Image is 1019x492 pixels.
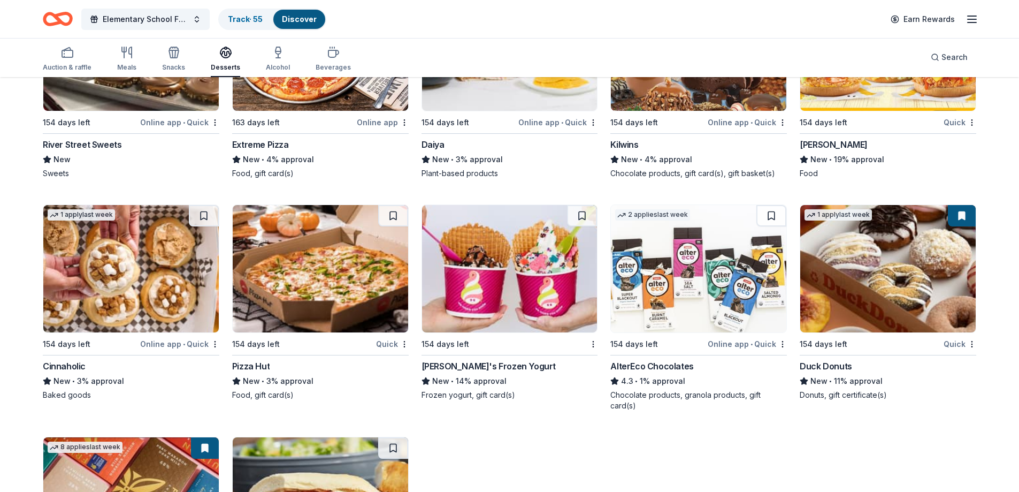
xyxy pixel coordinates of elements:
div: 4% approval [610,153,787,166]
div: 4% approval [232,153,409,166]
div: 154 days left [610,338,658,351]
div: [PERSON_NAME]'s Frozen Yogurt [422,360,556,373]
div: Daiya [422,138,445,151]
div: 154 days left [43,338,90,351]
span: • [451,377,454,385]
div: 2 applies last week [615,209,690,221]
span: New [432,375,449,388]
div: Desserts [211,63,240,72]
button: Desserts [211,42,240,77]
div: 1 apply last week [48,209,115,221]
div: Online app Quick [140,116,219,129]
span: • [750,118,753,127]
img: Image for Duck Donuts [800,205,976,332]
a: Image for Menchie's Frozen Yogurt154 days left[PERSON_NAME]'s Frozen YogurtNew•14% approvalFrozen... [422,205,598,400]
div: 154 days left [610,116,658,129]
div: 163 days left [232,116,280,129]
div: Online app [357,116,409,129]
div: Alcohol [266,63,290,72]
div: 8 applies last week [48,442,122,453]
div: Donuts, gift certificate(s) [800,390,976,400]
span: • [830,377,832,385]
img: Image for AlterEco Chocolates [611,205,786,332]
div: Quick [376,337,409,351]
div: 3% approval [232,375,409,388]
span: • [183,118,185,127]
div: Baked goods [43,390,219,400]
span: New [810,153,828,166]
div: [PERSON_NAME] [800,138,868,151]
div: Auction & raffle [43,63,91,72]
div: 14% approval [422,375,598,388]
img: Image for Cinnaholic [43,205,219,332]
div: 1% approval [610,375,787,388]
button: Track· 55Discover [218,9,326,30]
div: Plant-based products [422,168,598,179]
span: Elementary School Fundraiser/ Tricky Tray [103,13,188,26]
img: Image for Pizza Hut [233,205,408,332]
a: Home [43,6,73,32]
span: 4.3 [621,375,633,388]
span: New [53,153,71,166]
div: Cinnaholic [43,360,86,373]
div: Quick [944,116,976,129]
div: Kilwins [610,138,638,151]
div: Online app Quick [518,116,597,129]
div: 154 days left [422,338,469,351]
div: Online app Quick [708,116,787,129]
span: New [53,375,71,388]
div: Online app Quick [708,337,787,351]
span: • [750,340,753,349]
span: New [243,153,260,166]
img: Image for Menchie's Frozen Yogurt [422,205,597,332]
a: Discover [282,14,317,24]
div: 154 days left [232,338,280,351]
div: Duck Donuts [800,360,852,373]
div: River Street Sweets [43,138,121,151]
div: 154 days left [422,116,469,129]
a: Image for AlterEco Chocolates2 applieslast week154 days leftOnline app•QuickAlterEco Chocolates4.... [610,205,787,411]
div: Chocolate products, granola products, gift card(s) [610,390,787,411]
div: Beverages [316,63,351,72]
span: • [830,155,832,164]
div: 154 days left [800,116,847,129]
div: Chocolate products, gift card(s), gift basket(s) [610,168,787,179]
div: 154 days left [800,338,847,351]
div: 3% approval [422,153,598,166]
div: Extreme Pizza [232,138,289,151]
span: New [243,375,260,388]
a: Track· 55 [228,14,263,24]
button: Snacks [162,42,185,77]
button: Beverages [316,42,351,77]
a: Earn Rewards [884,10,961,29]
div: Food, gift card(s) [232,168,409,179]
span: • [451,155,454,164]
button: Search [922,47,976,68]
span: • [635,377,638,385]
span: • [640,155,643,164]
span: Search [941,51,968,64]
span: New [810,375,828,388]
div: 19% approval [800,153,976,166]
span: • [561,118,563,127]
span: • [72,377,75,385]
a: Image for Duck Donuts1 applylast week154 days leftQuickDuck DonutsNew•11% approvalDonuts, gift ce... [800,205,976,400]
div: 11% approval [800,375,976,388]
div: 154 days left [43,116,90,129]
div: Snacks [162,63,185,72]
div: Food [800,168,976,179]
div: Online app Quick [140,337,219,351]
div: Meals [117,63,136,72]
div: Pizza Hut [232,360,270,373]
span: • [183,340,185,349]
div: 3% approval [43,375,219,388]
div: Frozen yogurt, gift card(s) [422,390,598,400]
span: • [262,155,264,164]
a: Image for Pizza Hut154 days leftQuickPizza HutNew•3% approvalFood, gift card(s) [232,205,409,400]
div: Food, gift card(s) [232,390,409,400]
button: Elementary School Fundraiser/ Tricky Tray [81,9,210,30]
button: Auction & raffle [43,42,91,77]
span: New [621,153,638,166]
div: Quick [944,337,976,351]
div: 1 apply last week [805,209,872,221]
